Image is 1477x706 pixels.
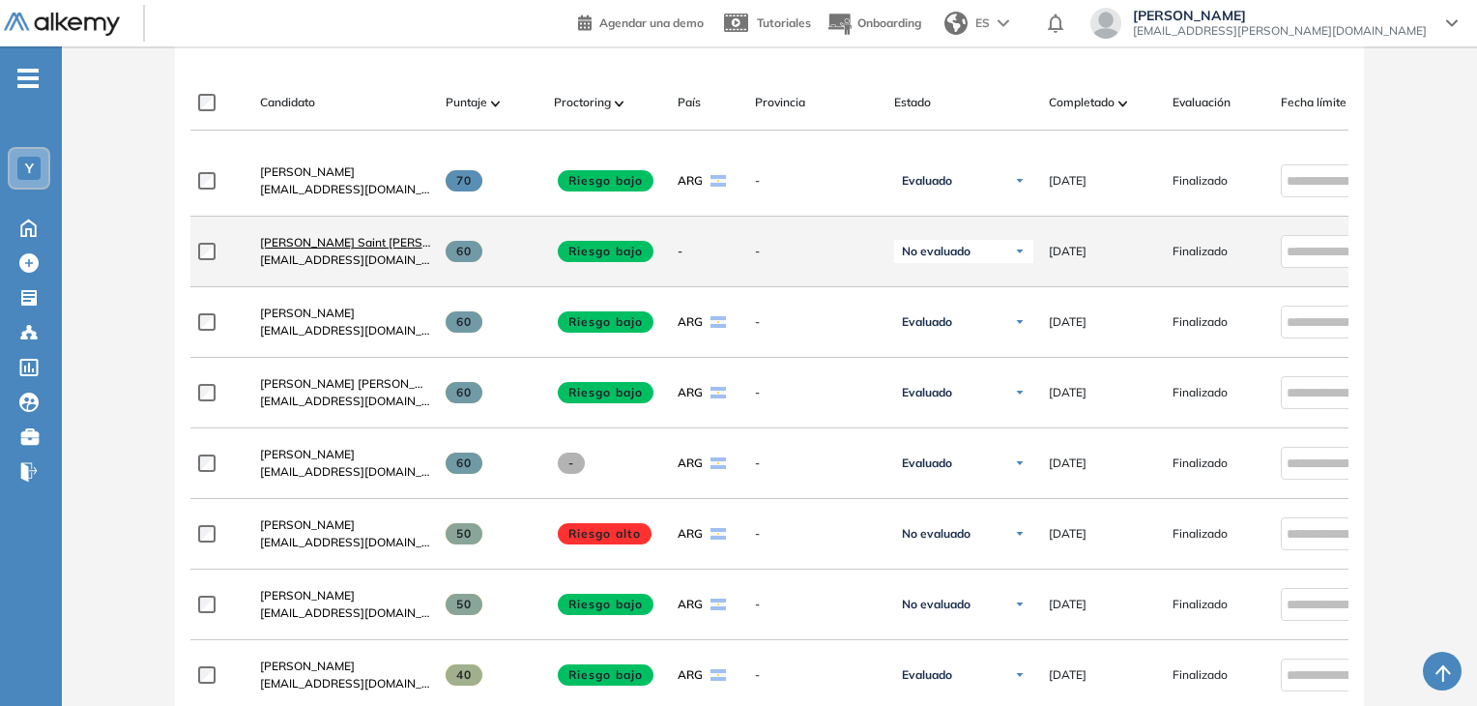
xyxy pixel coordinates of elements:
[558,453,586,474] span: -
[578,10,704,33] a: Agendar una demo
[1049,384,1086,401] span: [DATE]
[1049,596,1086,613] span: [DATE]
[710,669,726,681] img: ARG
[260,234,430,251] a: [PERSON_NAME] Saint [PERSON_NAME]
[1281,94,1347,111] span: Fecha límite
[558,594,654,615] span: Riesgo bajo
[1173,313,1228,331] span: Finalizado
[755,313,879,331] span: -
[755,243,879,260] span: -
[1173,94,1231,111] span: Evaluación
[1173,455,1228,472] span: Finalizado
[1014,457,1026,469] img: Ícono de flecha
[260,517,355,532] span: [PERSON_NAME]
[755,666,879,684] span: -
[902,173,952,189] span: Evaluado
[260,393,430,410] span: [EMAIL_ADDRESS][DOMAIN_NAME]
[755,525,879,543] span: -
[826,3,921,44] button: Onboarding
[260,322,430,339] span: [EMAIL_ADDRESS][DOMAIN_NAME]
[678,525,703,543] span: ARG
[1049,172,1086,190] span: [DATE]
[260,659,355,673] span: [PERSON_NAME]
[678,313,703,331] span: ARG
[902,385,952,400] span: Evaluado
[755,172,879,190] span: -
[1014,387,1026,398] img: Ícono de flecha
[1049,243,1086,260] span: [DATE]
[1173,384,1228,401] span: Finalizado
[558,311,654,333] span: Riesgo bajo
[678,172,703,190] span: ARG
[757,15,811,30] span: Tutoriales
[260,675,430,692] span: [EMAIL_ADDRESS][DOMAIN_NAME]
[491,101,501,106] img: [missing "en.ARROW_ALT" translation]
[1014,599,1026,610] img: Ícono de flecha
[260,658,430,675] a: [PERSON_NAME]
[1014,175,1026,187] img: Ícono de flecha
[1173,243,1228,260] span: Finalizado
[710,528,726,540] img: ARG
[446,94,487,111] span: Puntaje
[260,516,430,534] a: [PERSON_NAME]
[260,235,483,250] span: [PERSON_NAME] Saint [PERSON_NAME]
[902,456,952,471] span: Evaluado
[755,94,805,111] span: Provincia
[558,241,654,262] span: Riesgo bajo
[902,526,970,542] span: No evaluado
[1133,23,1427,39] span: [EMAIL_ADDRESS][PERSON_NAME][DOMAIN_NAME]
[1118,101,1128,106] img: [missing "en.ARROW_ALT" translation]
[260,588,355,603] span: [PERSON_NAME]
[902,244,970,259] span: No evaluado
[260,94,315,111] span: Candidato
[1173,596,1228,613] span: Finalizado
[558,664,654,686] span: Riesgo bajo
[260,587,430,604] a: [PERSON_NAME]
[1173,525,1228,543] span: Finalizado
[1380,613,1477,706] div: Widget de chat
[260,446,430,463] a: [PERSON_NAME]
[1049,525,1086,543] span: [DATE]
[755,384,879,401] span: -
[1380,613,1477,706] iframe: Chat Widget
[755,596,879,613] span: -
[678,666,703,684] span: ARG
[902,314,952,330] span: Evaluado
[678,384,703,401] span: ARG
[1173,172,1228,190] span: Finalizado
[1014,669,1026,681] img: Ícono de flecha
[678,94,701,111] span: País
[446,664,483,686] span: 40
[1014,246,1026,257] img: Ícono de flecha
[558,382,654,403] span: Riesgo bajo
[710,387,726,398] img: ARG
[710,175,726,187] img: ARG
[615,101,624,106] img: [missing "en.ARROW_ALT" translation]
[260,306,355,320] span: [PERSON_NAME]
[446,453,483,474] span: 60
[1173,666,1228,684] span: Finalizado
[678,455,703,472] span: ARG
[1133,8,1427,23] span: [PERSON_NAME]
[1014,528,1026,540] img: Ícono de flecha
[975,15,990,32] span: ES
[944,12,968,35] img: world
[558,170,654,191] span: Riesgo bajo
[755,455,879,472] span: -
[998,19,1009,27] img: arrow
[1049,313,1086,331] span: [DATE]
[599,15,704,30] span: Agendar una demo
[446,594,483,615] span: 50
[1014,316,1026,328] img: Ícono de flecha
[894,94,931,111] span: Estado
[446,382,483,403] span: 60
[17,76,39,80] i: -
[260,447,355,461] span: [PERSON_NAME]
[710,599,726,610] img: ARG
[260,534,430,551] span: [EMAIL_ADDRESS][DOMAIN_NAME]
[260,181,430,198] span: [EMAIL_ADDRESS][DOMAIN_NAME]
[558,523,652,544] span: Riesgo alto
[260,305,430,322] a: [PERSON_NAME]
[260,163,430,181] a: [PERSON_NAME]
[446,170,483,191] span: 70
